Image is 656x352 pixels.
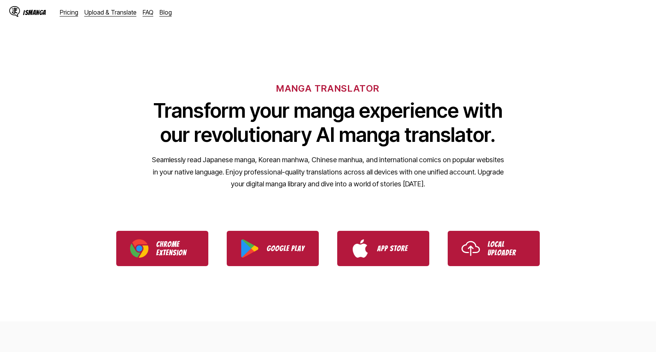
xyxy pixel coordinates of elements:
[60,8,78,16] a: Pricing
[84,8,137,16] a: Upload & Translate
[143,8,153,16] a: FAQ
[156,240,194,257] p: Chrome Extension
[227,231,319,266] a: Download IsManga from Google Play
[488,240,526,257] p: Local Uploader
[152,154,504,190] p: Seamlessly read Japanese manga, Korean manhwa, Chinese manhua, and international comics on popula...
[462,239,480,258] img: Upload icon
[267,244,305,253] p: Google Play
[130,239,148,258] img: Chrome logo
[276,83,379,94] h6: MANGA TRANSLATOR
[377,244,415,253] p: App Store
[9,6,20,17] img: IsManga Logo
[116,231,208,266] a: Download IsManga Chrome Extension
[23,9,46,16] div: IsManga
[448,231,540,266] a: Use IsManga Local Uploader
[160,8,172,16] a: Blog
[9,6,60,18] a: IsManga LogoIsManga
[337,231,429,266] a: Download IsManga from App Store
[351,239,369,258] img: App Store logo
[241,239,259,258] img: Google Play logo
[152,99,504,147] h1: Transform your manga experience with our revolutionary AI manga translator.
